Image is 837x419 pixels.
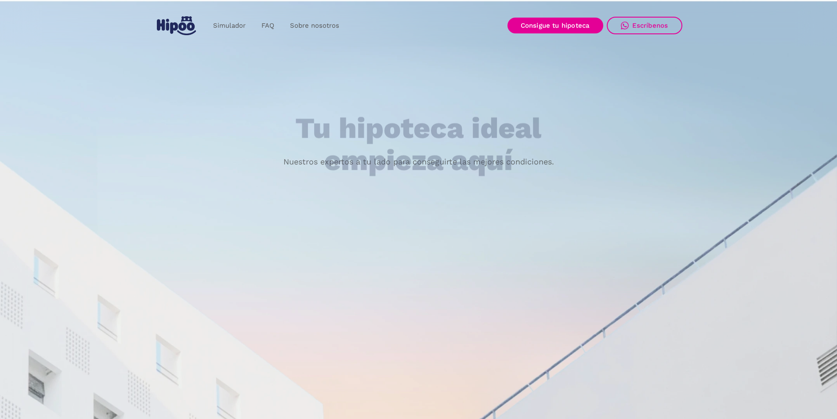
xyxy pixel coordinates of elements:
a: Sobre nosotros [282,17,347,34]
a: Consigue tu hipoteca [507,18,603,33]
a: home [155,13,198,39]
h1: Tu hipoteca ideal empieza aquí [252,113,585,176]
div: Escríbenos [632,22,668,29]
a: Simulador [205,17,254,34]
a: FAQ [254,17,282,34]
a: Escríbenos [607,17,682,34]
